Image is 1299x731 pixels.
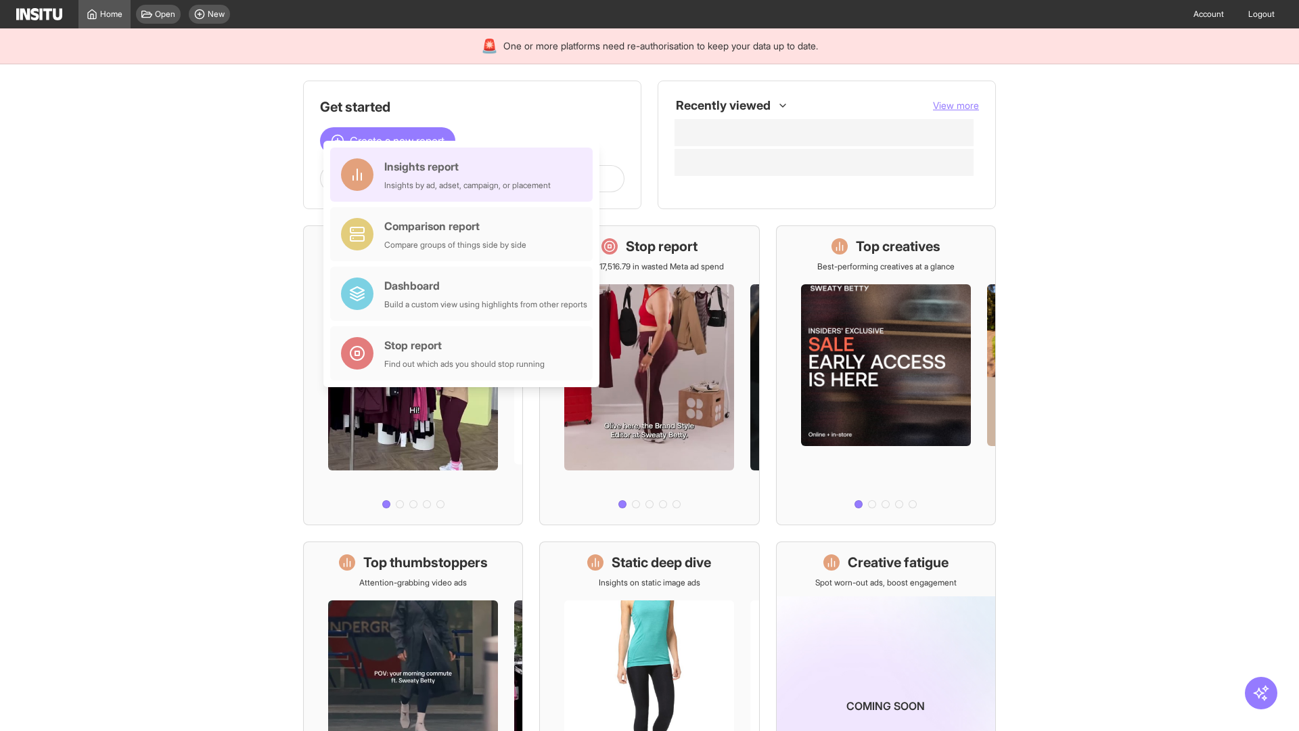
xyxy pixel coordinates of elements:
p: Save £17,516.79 in wasted Meta ad spend [575,261,724,272]
span: New [208,9,225,20]
span: Create a new report [350,133,445,149]
h1: Get started [320,97,624,116]
span: One or more platforms need re-authorisation to keep your data up to date. [503,39,818,53]
h1: Top thumbstoppers [363,553,488,572]
p: Best-performing creatives at a glance [817,261,955,272]
span: View more [933,99,979,111]
h1: Stop report [626,237,698,256]
img: Logo [16,8,62,20]
div: Dashboard [384,278,587,294]
div: Build a custom view using highlights from other reports [384,299,587,310]
h1: Static deep dive [612,553,711,572]
div: 🚨 [481,37,498,56]
a: What's live nowSee all active ads instantly [303,225,523,525]
button: View more [933,99,979,112]
div: Insights report [384,158,551,175]
div: Find out which ads you should stop running [384,359,545,370]
span: Open [155,9,175,20]
div: Comparison report [384,218,526,234]
p: Attention-grabbing video ads [359,577,467,588]
a: Top creativesBest-performing creatives at a glance [776,225,996,525]
a: Stop reportSave £17,516.79 in wasted Meta ad spend [539,225,759,525]
div: Compare groups of things side by side [384,240,526,250]
div: Insights by ad, adset, campaign, or placement [384,180,551,191]
div: Stop report [384,337,545,353]
span: Home [100,9,122,20]
h1: Top creatives [856,237,940,256]
button: Create a new report [320,127,455,154]
p: Insights on static image ads [599,577,700,588]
